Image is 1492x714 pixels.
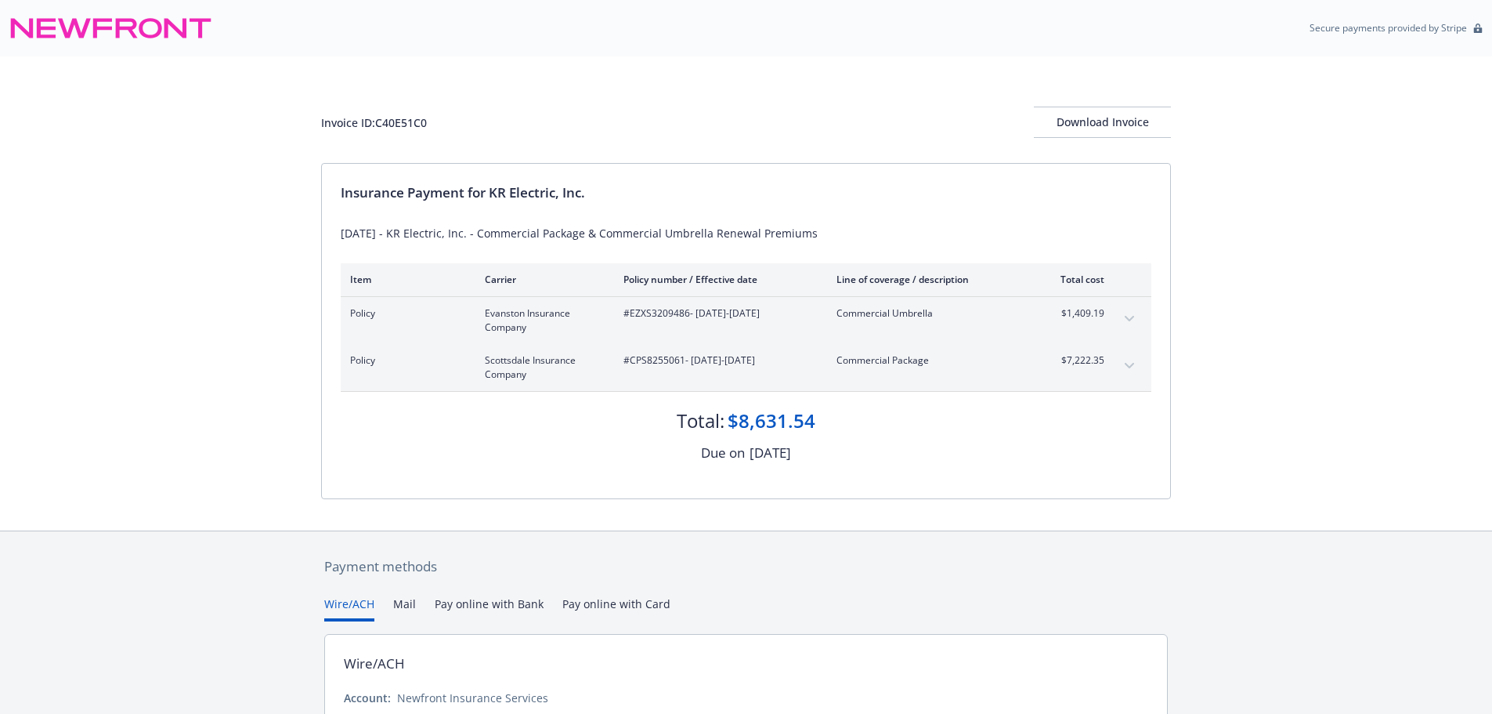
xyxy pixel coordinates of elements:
div: [DATE] [750,443,791,463]
span: $1,409.19 [1046,306,1104,321]
div: Policy number / Effective date [623,273,811,286]
button: Download Invoice [1034,107,1171,138]
button: Pay online with Bank [435,596,544,622]
div: Download Invoice [1034,107,1171,137]
span: Policy [350,306,460,321]
div: Insurance Payment for KR Electric, Inc. [341,183,1151,203]
span: #CPS8255061 - [DATE]-[DATE] [623,353,811,368]
p: Secure payments provided by Stripe [1310,21,1467,34]
span: Policy [350,353,460,368]
span: $7,222.35 [1046,353,1104,368]
div: $8,631.54 [728,408,815,434]
div: Due on [701,443,745,463]
div: PolicyEvanston Insurance Company#EZXS3209486- [DATE]-[DATE]Commercial Umbrella$1,409.19expand con... [341,297,1151,344]
div: Invoice ID: C40E51C0 [321,114,427,131]
button: Pay online with Card [562,596,670,622]
div: PolicyScottsdale Insurance Company#CPS8255061- [DATE]-[DATE]Commercial Package$7,222.35expand con... [341,344,1151,391]
div: Newfront Insurance Services [397,690,548,706]
div: Total: [677,408,724,434]
div: Account: [344,690,391,706]
div: Wire/ACH [344,654,405,674]
span: Commercial Package [836,353,1021,368]
div: Item [350,273,460,286]
span: #EZXS3209486 - [DATE]-[DATE] [623,306,811,321]
button: expand content [1117,353,1142,379]
span: Scottsdale Insurance Company [485,353,598,382]
button: Mail [393,596,416,622]
div: Payment methods [324,556,1168,577]
button: expand content [1117,306,1142,332]
span: Commercial Umbrella [836,306,1021,321]
span: Evanston Insurance Company [485,306,598,335]
div: [DATE] - KR Electric, Inc. - Commercial Package & Commercial Umbrella Renewal Premiums [341,225,1151,241]
div: Total cost [1046,273,1104,286]
div: Line of coverage / description [836,273,1021,286]
div: Carrier [485,273,598,286]
button: Wire/ACH [324,596,374,622]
